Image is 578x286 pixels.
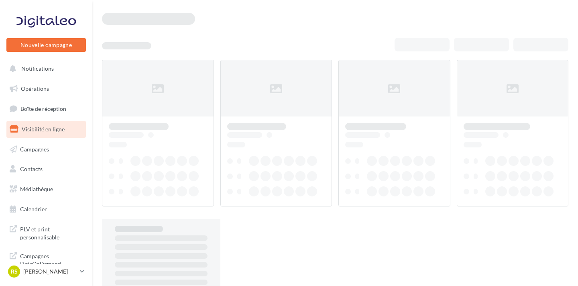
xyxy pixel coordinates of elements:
[6,38,86,52] button: Nouvelle campagne
[23,268,77,276] p: [PERSON_NAME]
[5,161,88,178] a: Contacts
[20,105,66,112] span: Boîte de réception
[20,224,83,241] span: PLV et print personnalisable
[21,85,49,92] span: Opérations
[5,201,88,218] a: Calendrier
[20,186,53,192] span: Médiathèque
[5,141,88,158] a: Campagnes
[5,121,88,138] a: Visibilité en ligne
[21,65,54,72] span: Notifications
[5,80,88,97] a: Opérations
[5,221,88,244] a: PLV et print personnalisable
[11,268,18,276] span: RS
[6,264,86,279] a: RS [PERSON_NAME]
[22,126,65,133] span: Visibilité en ligne
[5,181,88,198] a: Médiathèque
[20,206,47,212] span: Calendrier
[5,247,88,271] a: Campagnes DataOnDemand
[5,60,84,77] button: Notifications
[20,145,49,152] span: Campagnes
[5,100,88,117] a: Boîte de réception
[20,251,83,268] span: Campagnes DataOnDemand
[20,165,43,172] span: Contacts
